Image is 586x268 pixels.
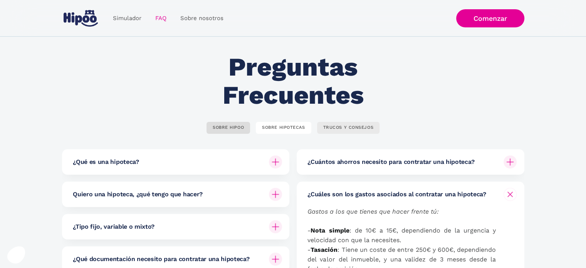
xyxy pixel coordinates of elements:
a: Simulador [106,11,148,26]
h6: ¿Qué documentación necesito para contratar una hipoteca? [73,255,249,263]
div: SOBRE HIPOTECAS [262,125,305,131]
strong: Nota simple [311,227,349,234]
h6: ¿Cuáles son los gastos asociados al contratar una hipoteca? [307,190,486,199]
a: home [62,7,100,30]
strong: Tasación [311,246,337,253]
h6: ¿Cuántos ahorros necesito para contratar una hipoteca? [307,158,474,166]
em: Gastos a los que tienes que hacer frente tú: - [307,208,439,234]
h6: Quiero una hipoteca, ¿qué tengo que hacer? [73,190,203,199]
div: TRUCOS Y CONSEJOS [323,125,374,131]
h6: ¿Qué es una hipoteca? [73,158,139,166]
a: Sobre nosotros [173,11,230,26]
div: SOBRE HIPOO [213,125,244,131]
h2: Preguntas Frecuentes [179,53,407,109]
a: Comenzar [456,9,524,27]
h6: ¿Tipo fijo, variable o mixto? [73,222,154,231]
a: FAQ [148,11,173,26]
